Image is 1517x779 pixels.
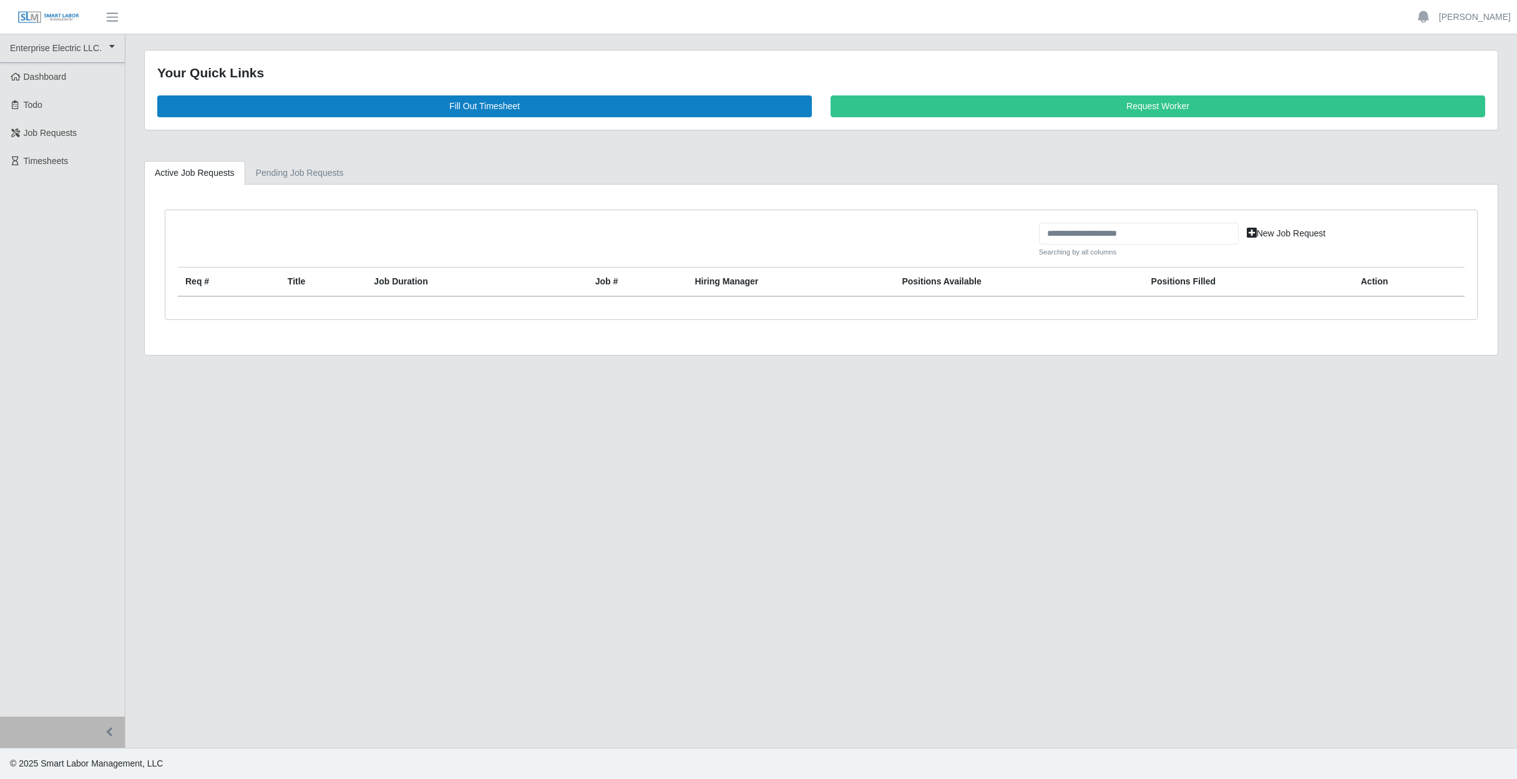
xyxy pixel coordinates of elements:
[157,95,812,117] a: Fill Out Timesheet
[831,95,1485,117] a: Request Worker
[144,161,245,185] a: Active Job Requests
[894,268,1143,297] th: Positions Available
[588,268,688,297] th: Job #
[157,63,1485,83] div: Your Quick Links
[178,268,280,297] th: Req #
[17,11,80,24] img: SLM Logo
[1439,11,1511,24] a: [PERSON_NAME]
[10,758,163,768] span: © 2025 Smart Labor Management, LLC
[1144,268,1354,297] th: Positions Filled
[245,161,354,185] a: Pending Job Requests
[1354,268,1465,297] th: Action
[1039,247,1239,258] small: Searching by all columns
[24,128,77,138] span: Job Requests
[24,156,69,166] span: Timesheets
[366,268,548,297] th: Job Duration
[1239,223,1334,244] a: New Job Request
[24,100,42,110] span: Todo
[687,268,894,297] th: Hiring Manager
[280,268,367,297] th: Title
[24,72,67,82] span: Dashboard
